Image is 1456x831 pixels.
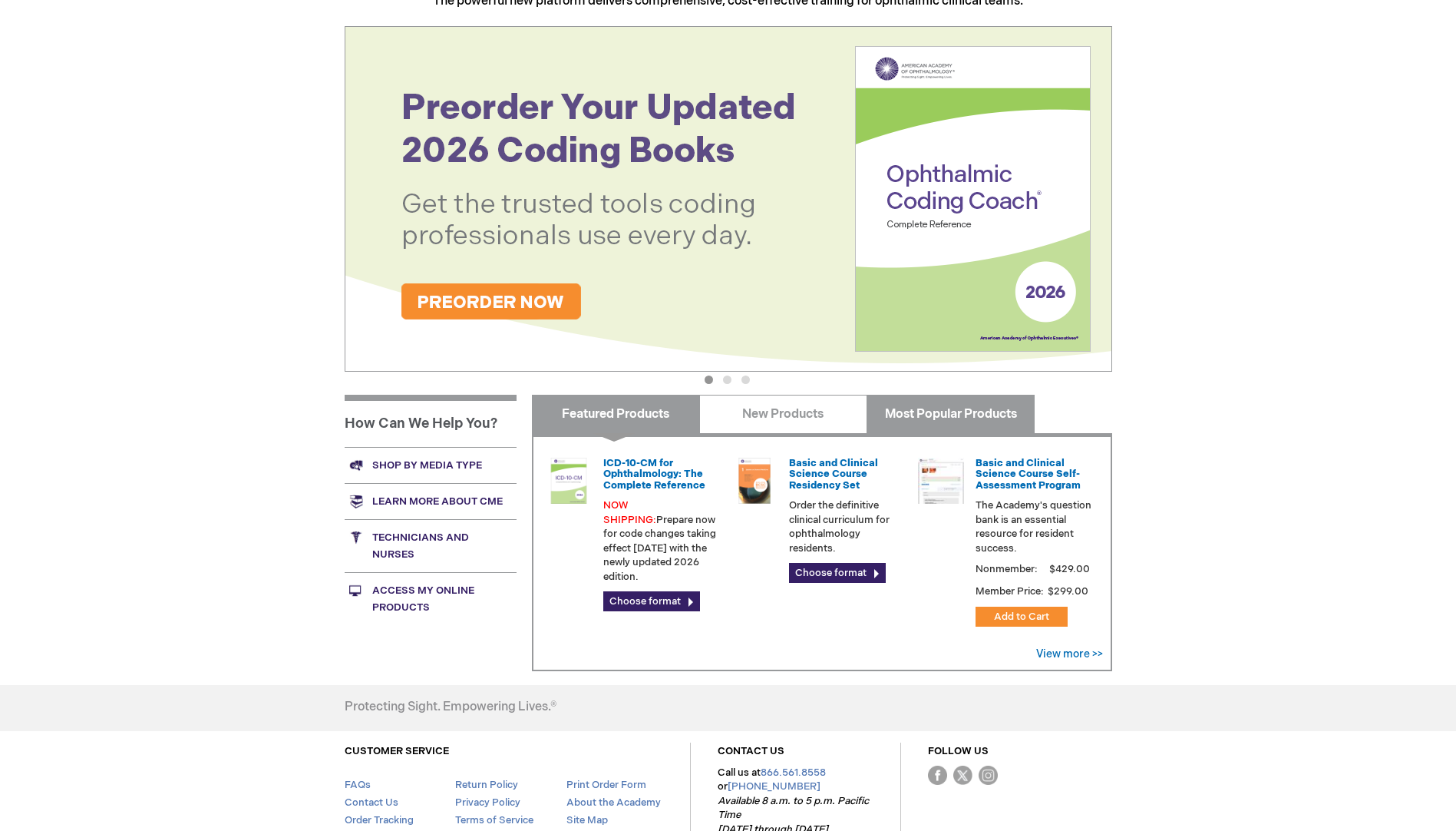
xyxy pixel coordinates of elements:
[994,611,1049,623] span: Add to Cart
[976,498,1092,555] p: The Academy's question bank is an essential resource for resident success.
[789,498,906,555] p: Order the definitive clinical curriculum for ophthalmology residents.
[976,560,1038,579] strong: Nonmember:
[455,796,520,809] a: Privacy Policy
[345,572,517,625] a: Access My Online Products
[789,457,878,492] a: Basic and Clinical Science Course Residency Set
[455,814,533,826] a: Terms of Service
[718,745,784,757] a: CONTACT US
[928,766,947,785] img: Facebook
[976,457,1081,492] a: Basic and Clinical Science Course Self-Assessment Program
[1046,585,1091,598] span: $299.00
[455,779,518,791] a: Return Policy
[867,395,1035,433] a: Most Popular Products
[345,447,517,483] a: Shop by media type
[345,779,371,791] a: FAQs
[699,395,867,433] a: New Products
[345,814,414,826] a: Order Tracking
[789,563,886,583] a: Choose format
[741,376,750,384] button: 3 of 3
[345,483,517,519] a: Learn more about CME
[928,745,989,757] a: FOLLOW US
[603,499,656,526] font: NOW SHIPPING:
[566,814,608,826] a: Site Map
[603,457,705,492] a: ICD-10-CM for Ophthalmology: The Complete Reference
[976,585,1044,598] strong: Member Price:
[345,395,517,447] h1: How Can We Help You?
[723,376,731,384] button: 2 of 3
[566,796,661,809] a: About the Academy
[728,780,820,793] a: [PHONE_NUMBER]
[1047,563,1092,575] span: $429.00
[731,458,778,504] img: 02850963u_47.png
[761,766,826,779] a: 866.561.8558
[1036,647,1103,660] a: View more >>
[918,458,964,504] img: bcscself_20.jpg
[345,519,517,572] a: Technicians and nurses
[979,766,998,785] img: instagram
[705,376,713,384] button: 1 of 3
[345,745,449,757] a: CUSTOMER SERVICE
[345,796,398,809] a: Contact Us
[345,700,556,714] h4: Protecting Sight. Empowering Lives.®
[953,766,972,785] img: Twitter
[603,498,720,584] p: Prepare now for code changes taking effect [DATE] with the newly updated 2026 edition.
[532,395,700,433] a: Featured Products
[603,591,700,611] a: Choose format
[566,779,646,791] a: Print Order Form
[976,607,1068,627] button: Add to Cart
[546,458,592,504] img: 0120008u_42.png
